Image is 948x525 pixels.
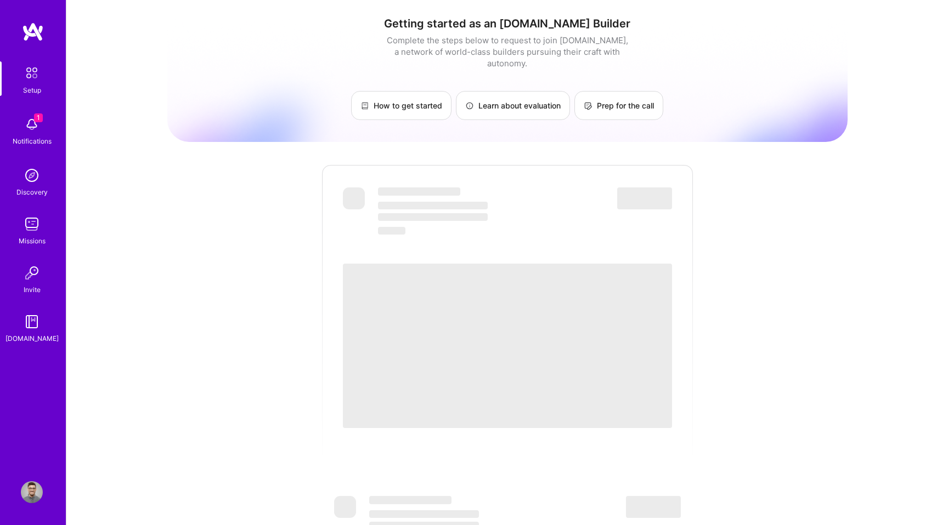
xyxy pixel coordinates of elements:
a: Prep for the call [574,91,663,120]
a: User Avatar [18,481,46,503]
img: logo [22,22,44,42]
img: bell [21,113,43,135]
div: [DOMAIN_NAME] [5,333,59,344]
span: ‌ [343,187,365,209]
span: ‌ [343,264,672,428]
img: Prep for the call [584,101,592,110]
div: Notifications [13,135,52,147]
span: ‌ [369,510,479,518]
img: How to get started [360,101,369,110]
span: ‌ [334,496,356,518]
div: Discovery [16,186,48,198]
span: ‌ [626,496,681,518]
a: How to get started [351,91,452,120]
span: 1 [34,113,43,122]
a: Learn about evaluation [456,91,570,120]
img: teamwork [21,213,43,235]
span: ‌ [369,496,452,504]
span: ‌ [378,213,488,221]
span: ‌ [617,187,672,209]
img: guide book [21,311,43,333]
div: Missions [19,235,46,247]
span: ‌ [378,187,460,196]
span: ‌ [378,202,488,209]
div: Setup [23,84,41,96]
h1: Getting started as an [DOMAIN_NAME] Builder [167,17,848,30]
img: setup [20,61,43,84]
span: ‌ [378,227,405,235]
div: Complete the steps below to request to join [DOMAIN_NAME], a network of world-class builders purs... [384,35,631,69]
img: Learn about evaluation [465,101,474,110]
img: User Avatar [21,481,43,503]
img: Invite [21,262,43,284]
div: Invite [24,284,41,295]
img: discovery [21,164,43,186]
